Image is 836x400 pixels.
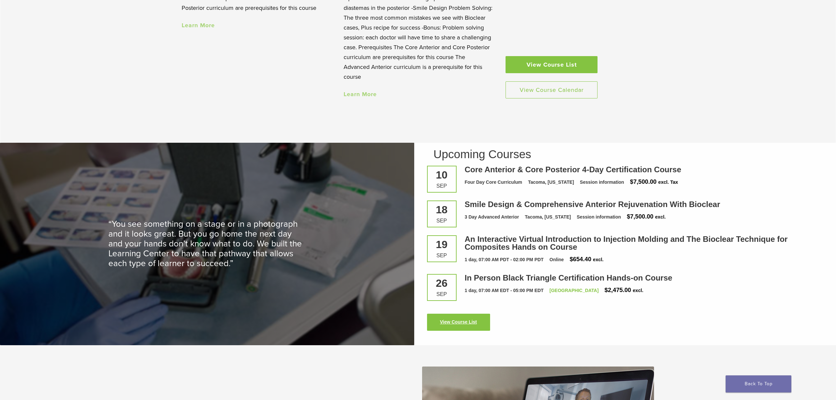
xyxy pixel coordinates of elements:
div: 1 day, 07:00 AM PDT - 02:00 PM PDT [465,256,544,263]
div: Session information [580,179,624,186]
a: Core Anterior & Core Posterior 4-Day Certification Course [465,165,681,174]
div: 3 Day Advanced Anterior [465,214,519,221]
a: View Course List [506,56,598,73]
div: 10 [433,170,451,180]
a: View Course Calendar [506,81,598,98]
div: Sep [433,218,451,223]
div: Four Day Core Curriculum [465,179,522,186]
p: “You see something on a stage or in a photograph and it looks great. But you go home the next day... [108,219,305,268]
span: $2,475.00 [604,287,631,293]
div: 26 [433,278,451,288]
h2: Upcoming Courses [434,148,825,160]
a: [GEOGRAPHIC_DATA] [550,288,599,293]
a: Back To Top [726,375,791,392]
div: 18 [433,204,451,215]
div: Sep [433,253,451,258]
span: excl. [593,257,603,262]
span: $7,500.00 [627,213,653,220]
a: An Interactive Virtual Introduction to Injection Molding and The Bioclear Technique for Composite... [465,235,788,251]
div: Tacoma, [US_STATE] [528,179,574,186]
div: Tacoma, [US_STATE] [525,214,571,221]
span: excl. [655,214,666,220]
a: In Person Black Triangle Certification Hands-on Course [465,273,672,282]
span: $7,500.00 [630,179,657,185]
span: excl. [633,288,643,293]
a: Learn More [344,91,377,98]
a: Smile Design & Comprehensive Anterior Rejuvenation With Bioclear [465,200,720,209]
a: View Course List [427,314,490,331]
div: Session information [577,214,621,221]
div: Online [550,256,564,263]
span: excl. Tax [658,179,678,185]
div: Sep [433,183,451,189]
a: Learn More [182,22,215,29]
div: 1 day, 07:00 AM EDT - 05:00 PM EDT [465,287,544,294]
div: 19 [433,239,451,250]
div: Sep [433,292,451,297]
span: $654.40 [570,256,591,263]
